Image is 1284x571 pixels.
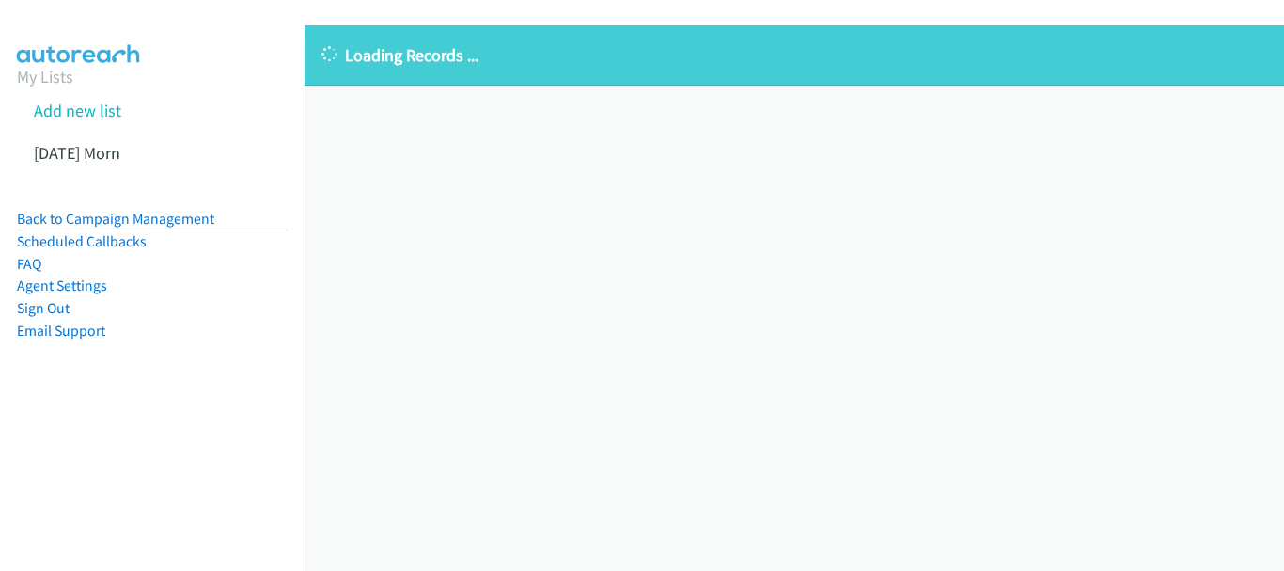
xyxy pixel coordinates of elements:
p: Loading Records ... [321,42,1267,68]
a: Add new list [34,100,121,121]
a: Agent Settings [17,277,107,294]
a: Back to Campaign Management [17,210,214,228]
a: Email Support [17,322,105,340]
a: [DATE] Morn [34,142,120,164]
a: Scheduled Callbacks [17,232,147,250]
a: FAQ [17,255,41,273]
a: My Lists [17,66,73,87]
a: Sign Out [17,299,70,317]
